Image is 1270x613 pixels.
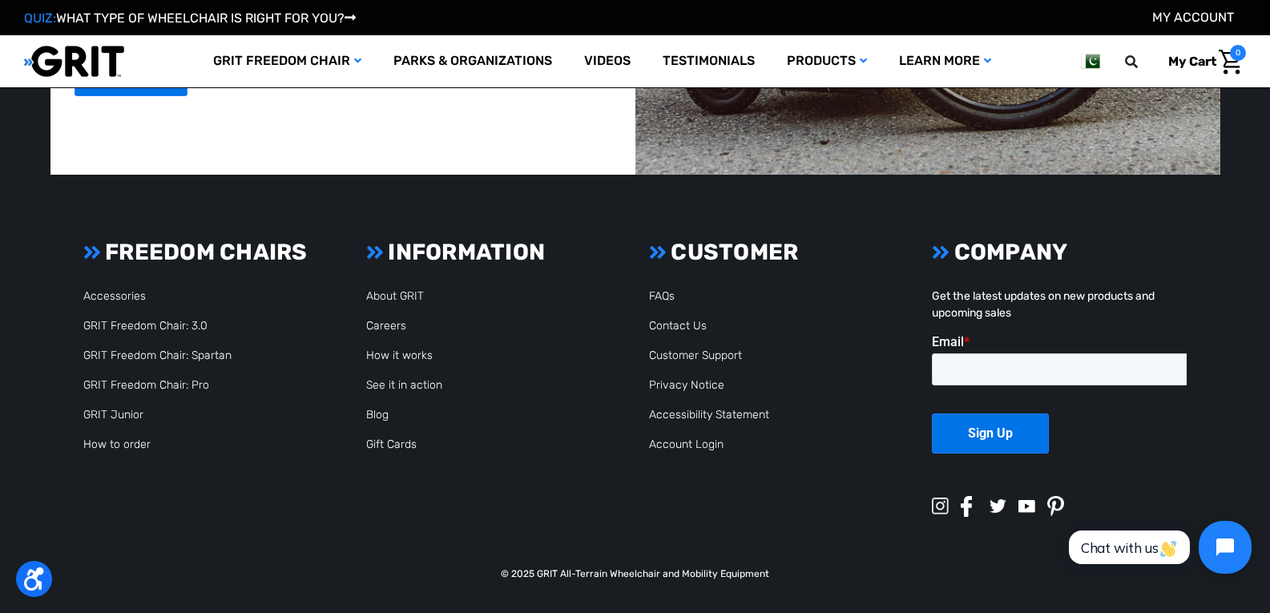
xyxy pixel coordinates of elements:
a: FAQs [649,289,675,303]
a: Blog [366,408,389,421]
img: facebook [961,496,973,517]
a: Parks & Organizations [377,35,568,87]
h3: INFORMATION [366,239,621,266]
a: Privacy Notice [649,378,724,392]
a: Accessibility Statement [649,408,769,421]
h3: FREEDOM CHAIRS [83,239,338,266]
img: twitter [990,499,1006,513]
a: Gift Cards [366,438,417,451]
a: See it in action [366,378,442,392]
span: My Cart [1168,54,1216,69]
a: GRIT Freedom Chair: Pro [83,378,209,392]
iframe: Tidio Chat [1051,510,1263,585]
span: Phone Number [268,66,355,81]
span: 0 [1230,45,1246,61]
a: Videos [568,35,647,87]
a: Testimonials [647,35,771,87]
span: QUIZ: [24,10,56,26]
a: GRIT Freedom Chair: 3.0 [83,319,208,333]
a: Accessories [83,289,146,303]
a: GRIT Freedom Chair [197,35,377,87]
a: Cart with 0 items [1156,45,1246,79]
img: instagram [932,498,949,514]
img: pk.png [1081,51,1100,71]
h3: CUSTOMER [649,239,904,266]
input: Search [1132,45,1156,79]
img: Cart [1219,50,1242,75]
a: Account Login [649,438,724,451]
a: QUIZ:WHAT TYPE OF WHEELCHAIR IS RIGHT FOR YOU? [24,10,356,26]
img: youtube [1018,500,1035,513]
a: GRIT Freedom Chair: Spartan [83,349,232,362]
a: Contact Us [649,319,707,333]
h3: COMPANY [932,239,1187,266]
iframe: Form 0 [932,334,1187,482]
img: pinterest [1047,496,1064,517]
a: Account [1152,10,1234,25]
a: Customer Support [649,349,742,362]
a: How it works [366,349,433,362]
a: Learn More [883,35,1007,87]
img: GRIT All-Terrain Wheelchair and Mobility Equipment [24,45,124,78]
a: GRIT Junior [83,408,143,421]
a: How to order [83,438,151,451]
a: About GRIT [366,289,424,303]
a: Products [771,35,883,87]
p: © 2025 GRIT All-Terrain Wheelchair and Mobility Equipment [75,567,1196,581]
p: Get the latest updates on new products and upcoming sales [932,288,1187,321]
a: Careers [366,319,406,333]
